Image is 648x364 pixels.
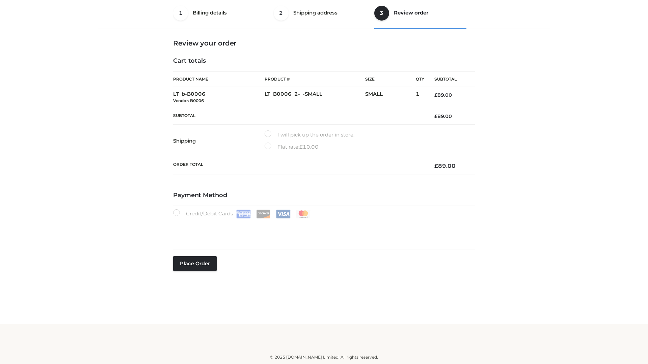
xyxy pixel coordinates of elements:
td: LT_b-B0006 [173,87,265,108]
label: I will pick up the order in store. [265,130,354,139]
h4: Cart totals [173,57,475,65]
img: Mastercard [296,210,310,218]
iframe: Secure payment input frame [172,217,474,242]
img: Discover [256,210,271,218]
td: 1 [416,87,424,108]
span: £ [434,113,437,119]
bdi: 89.00 [434,162,456,169]
button: Place order [173,256,217,271]
th: Subtotal [424,72,475,87]
th: Product Name [173,71,265,87]
bdi: 89.00 [434,92,452,98]
td: SMALL [365,87,416,108]
th: Product # [265,71,365,87]
td: LT_B0006_2-_-SMALL [265,87,365,108]
h4: Payment Method [173,192,475,199]
th: Order Total [173,157,424,175]
small: Vendor: B0006 [173,98,204,103]
label: Credit/Debit Cards [173,209,311,218]
div: © 2025 [DOMAIN_NAME] Limited. All rights reserved. [100,354,548,361]
img: Amex [236,210,251,218]
span: £ [434,162,438,169]
img: Visa [276,210,291,218]
h3: Review your order [173,39,475,47]
span: £ [434,92,437,98]
bdi: 10.00 [299,144,319,150]
th: Size [365,72,412,87]
span: £ [299,144,303,150]
th: Subtotal [173,108,424,124]
th: Qty [416,71,424,87]
label: Flat rate: [265,143,319,151]
bdi: 89.00 [434,113,452,119]
th: Shipping [173,125,265,157]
